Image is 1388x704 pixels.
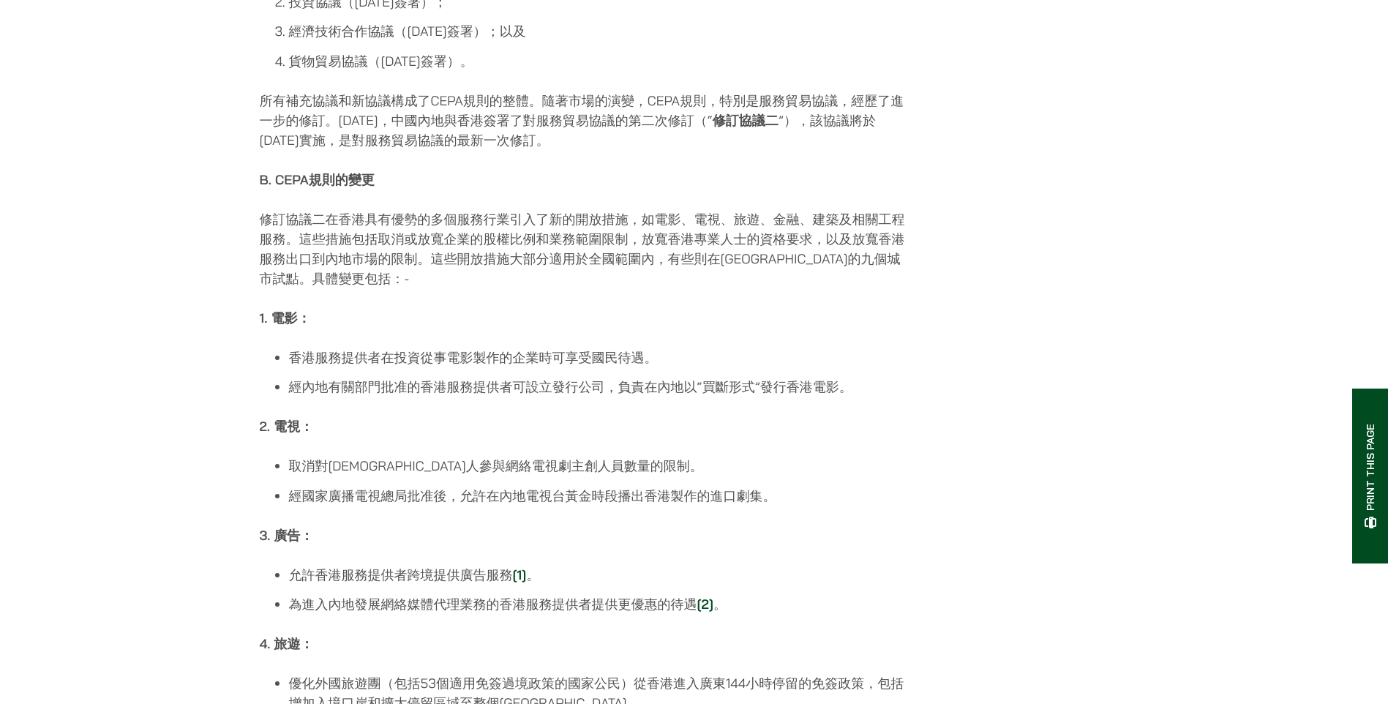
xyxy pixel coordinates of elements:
strong: 3. 廣告： [260,527,314,544]
li: 香港服務提供者在投資從事電影製作的企業時可享受國民待遇。 [289,348,912,367]
strong: 影 [284,310,297,326]
strong: 1. 電 ： [260,310,311,326]
li: 經內地有關部門批准的香港服務提供者可設立發行公司，負責在內地以“買斷形式”發行香港電影。 [289,377,912,397]
li: 經國家廣播電視總局批准後，允許在內地電視台黃金時段播出香港製作的進口劇集。 [289,486,912,506]
li: 允許香港服務提供者跨境提供廣告服務 。 [289,565,912,585]
li: 取消對[DEMOGRAPHIC_DATA]人參與網絡電視劇主創人員數量的限制。 [289,456,912,476]
li: 為進入內地發展網絡媒體代理業務的香港服務提供者提供更優惠的待遇 。 [289,594,912,614]
li: 經濟技術合作協議（[DATE]簽署）；以及 [289,21,912,41]
a: [2] [697,596,713,613]
a: [1] [513,566,527,583]
strong: B. CEPA規則的變更 [260,171,375,188]
strong: 修訂協議二 [713,112,779,129]
p: 所有補充協議和新協議構成了CEPA規則的整體。隨著市場的演變，CEPA規則，特別是服務貿易協議，經歷了進一步的修訂。[DATE]，中國內地與香港簽署了對服務貿易協議的第二次修訂（“ ”），該協議... [260,91,912,150]
strong: 4. 旅遊： [260,635,314,652]
li: 貨物貿易協議（[DATE]簽署）。 [289,51,912,71]
strong: 2. 電視： [260,418,314,435]
p: 修訂協議二在香港具有優勢的多個服務行業引入了新的開放措施，如電影、電視、旅遊、金融、建築及相關工程服務。這些措施包括取消或放寬企業的股權比例和業務範圍限制，放寬香港專業人士的資格要求，以及放寬香... [260,209,912,288]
